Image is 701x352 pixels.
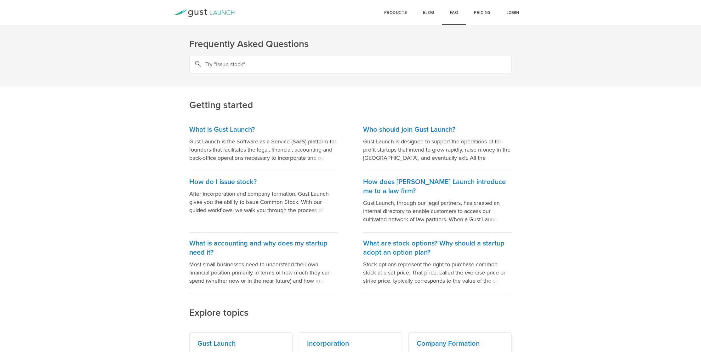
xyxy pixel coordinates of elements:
h2: Getting started [189,56,512,112]
h3: Incorporation [307,339,394,348]
h1: Frequently Asked Questions [189,38,512,50]
a: How does [PERSON_NAME] Launch introduce me to a law firm? Gust Launch, through our legal partners... [363,171,512,233]
h3: What is accounting and why does my startup need it? [189,239,338,257]
a: Who should join Gust Launch? Gust Launch is designed to support the operations of for-profit star... [363,119,512,171]
a: What is Gust Launch? Gust Launch is the Software as a Service (SaaS) platform for founders that f... [189,119,338,171]
h3: How do I issue stock? [189,177,338,187]
h3: How does [PERSON_NAME] Launch introduce me to a law firm? [363,177,512,196]
a: How do I issue stock? After incorporation and company formation, Gust Launch gives you the abilit... [189,171,338,233]
p: Gust Launch is the Software as a Service (SaaS) platform for founders that facilitates the legal,... [189,137,338,162]
h3: Gust Launch [197,339,284,348]
h3: Company Formation [417,339,504,348]
h3: What are stock options? Why should a startup adopt an option plan? [363,239,512,257]
a: What are stock options? Why should a startup adopt an option plan? Stock options represent the ri... [363,233,512,294]
h2: Explore topics [189,264,512,319]
p: Most small businesses need to understand their own financial position primarily in terms of how m... [189,260,338,285]
h3: Who should join Gust Launch? [363,125,512,134]
p: Stock options represent the right to purchase common stock at a set price. That price, called the... [363,260,512,285]
p: Gust Launch is designed to support the operations of for-profit startups that intend to grow rapi... [363,137,512,162]
a: What is accounting and why does my startup need it? Most small businesses need to understand thei... [189,233,338,294]
p: Gust Launch, through our legal partners, has created an internal directory to enable customers to... [363,199,512,223]
h3: What is Gust Launch? [189,125,338,134]
p: After incorporation and company formation, Gust Launch gives you the ability to issue Common Stoc... [189,190,338,214]
input: Try "Issue stock" [189,55,512,73]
